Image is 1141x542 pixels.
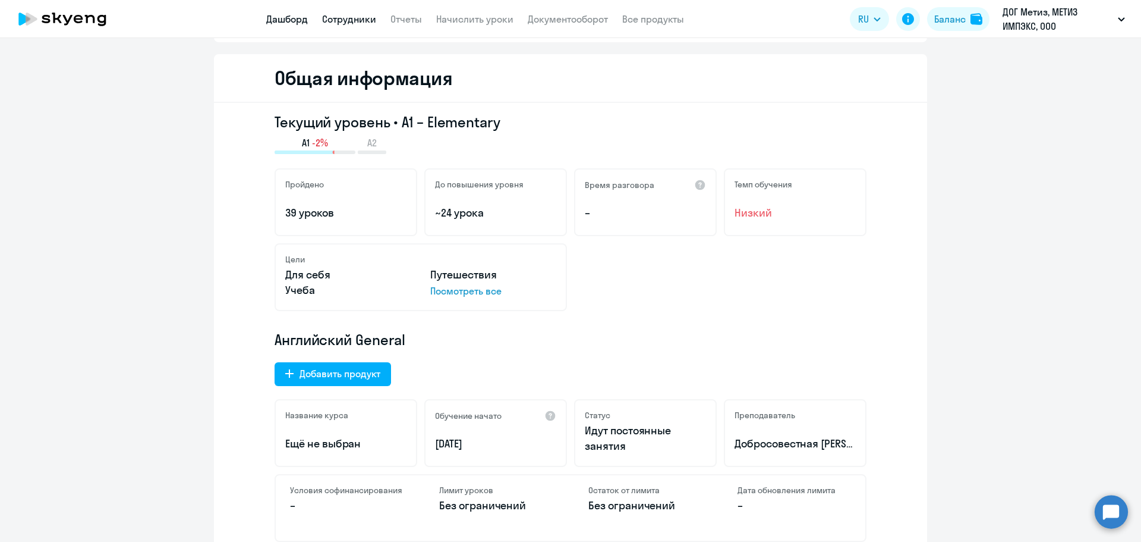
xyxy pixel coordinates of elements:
[622,13,684,25] a: Все продукты
[997,5,1131,33] button: ДОГ Метиз, МЕТИЗ ИМПЭКС, ООО
[435,179,524,190] h5: До повышения уровня
[275,362,391,386] button: Добавить продукт
[290,498,404,513] p: –
[275,66,452,90] h2: Общая информация
[588,485,702,496] h4: Остаток от лимита
[285,436,406,452] p: Ещё не выбран
[312,136,328,149] span: -2%
[439,485,553,496] h4: Лимит уроков
[585,205,706,221] p: –
[934,12,966,26] div: Баланс
[737,485,851,496] h4: Дата обновления лимита
[585,180,654,190] h5: Время разговора
[435,205,556,221] p: ~24 урока
[850,7,889,31] button: RU
[927,7,989,31] button: Балансbalance
[430,267,556,283] p: Путешествия
[285,179,324,190] h5: Пройдено
[1003,5,1113,33] p: ДОГ Метиз, МЕТИЗ ИМПЭКС, ООО
[275,330,405,349] span: Английский General
[858,12,869,26] span: RU
[285,283,411,298] p: Учеба
[585,410,610,421] h5: Статус
[735,410,795,421] h5: Преподаватель
[285,410,348,421] h5: Название курса
[367,136,377,149] span: A2
[302,136,310,149] span: A1
[435,436,556,452] p: [DATE]
[737,498,851,513] p: –
[285,254,305,265] h5: Цели
[300,366,380,381] div: Добавить продукт
[439,498,553,513] p: Без ограничений
[285,267,411,283] p: Для себя
[285,205,406,221] p: 39 уроков
[735,179,792,190] h5: Темп обучения
[322,13,376,25] a: Сотрудники
[528,13,608,25] a: Документооборот
[290,485,404,496] h4: Условия софинансирования
[585,423,706,454] p: Идут постоянные занятия
[588,498,702,513] p: Без ограничений
[390,13,422,25] a: Отчеты
[970,13,982,25] img: balance
[735,205,856,221] span: Низкий
[735,436,856,452] p: Добросовестная [PERSON_NAME]
[430,284,556,298] p: Посмотреть все
[275,112,866,131] h3: Текущий уровень • A1 – Elementary
[436,13,513,25] a: Начислить уроки
[435,411,502,421] h5: Обучение начато
[266,13,308,25] a: Дашборд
